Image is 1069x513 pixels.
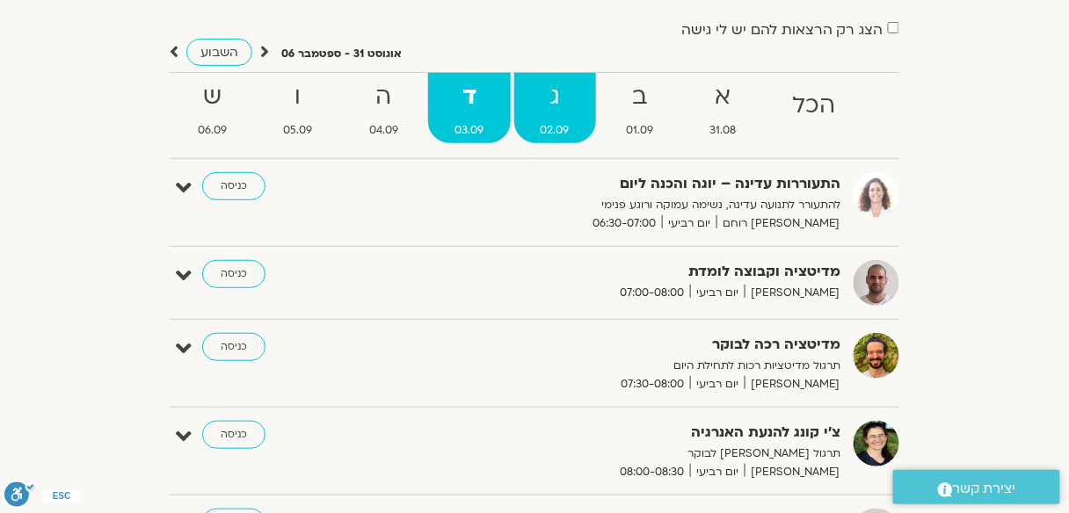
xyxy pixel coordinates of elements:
[690,284,745,302] span: יום רביעי
[281,45,402,63] p: אוגוסט 31 - ספטמבר 06
[343,77,425,117] strong: ה
[716,214,840,233] span: [PERSON_NAME] רוחם
[257,73,338,143] a: ו05.09
[514,77,596,117] strong: ג
[410,196,840,214] p: להתעורר לתנועה עדינה, נשימה עמוקה ורוגע פנימי
[690,375,745,394] span: יום רביעי
[614,375,690,394] span: 07:30-08:00
[257,121,338,140] span: 05.09
[893,470,1060,504] a: יצירת קשר
[343,73,425,143] a: ה04.09
[745,284,840,302] span: [PERSON_NAME]
[202,260,265,288] a: כניסה
[200,44,238,61] span: השבוע
[410,172,840,196] strong: התעוררות עדינה – יוגה והכנה ליום
[410,421,840,444] strong: צ'י קונג להנעת האנרגיה
[202,421,265,449] a: כניסה
[767,86,862,126] strong: הכל
[745,375,840,394] span: [PERSON_NAME]
[600,77,680,117] strong: ב
[171,73,253,143] a: ש06.09
[410,357,840,375] p: תרגול מדיטציות רכות לתחילת היום
[257,77,338,117] strong: ו
[410,444,840,463] p: תרגול [PERSON_NAME] לבוקר
[953,477,1016,501] span: יצירת קשר
[600,73,680,143] a: ב01.09
[614,463,690,481] span: 08:00-08:30
[343,121,425,140] span: 04.09
[514,121,596,140] span: 02.09
[600,121,680,140] span: 01.09
[614,284,690,302] span: 07:00-08:00
[428,73,510,143] a: ד03.09
[514,73,596,143] a: ג02.09
[202,172,265,200] a: כניסה
[767,73,862,143] a: הכל
[171,77,253,117] strong: ש
[681,22,884,38] label: הצג רק הרצאות להם יש לי גישה
[586,214,662,233] span: 06:30-07:00
[428,121,510,140] span: 03.09
[428,77,510,117] strong: ד
[171,121,253,140] span: 06.09
[202,333,265,361] a: כניסה
[186,39,252,66] a: השבוע
[683,73,762,143] a: א31.08
[683,121,762,140] span: 31.08
[745,463,840,481] span: [PERSON_NAME]
[690,463,745,481] span: יום רביעי
[410,260,840,284] strong: מדיטציה וקבוצה לומדת
[410,333,840,357] strong: מדיטציה רכה לבוקר
[683,77,762,117] strong: א
[662,214,716,233] span: יום רביעי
